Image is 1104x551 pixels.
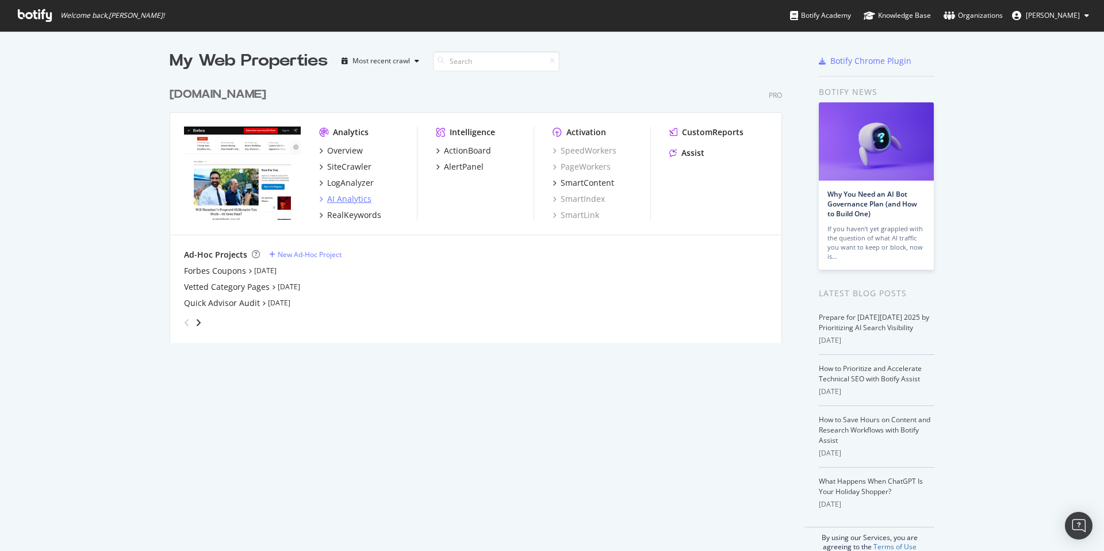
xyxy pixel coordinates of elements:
a: [DATE] [278,282,300,292]
span: Welcome back, [PERSON_NAME] ! [60,11,164,20]
a: SmartLink [553,209,599,221]
a: LogAnalyzer [319,177,374,189]
div: [DATE] [819,499,934,510]
div: SiteCrawler [327,161,371,173]
div: Latest Blog Posts [819,287,934,300]
a: Forbes Coupons [184,265,246,277]
div: Activation [566,127,606,138]
span: Nic Thibodeau [1026,10,1080,20]
div: AlertPanel [444,161,484,173]
a: SiteCrawler [319,161,371,173]
a: Quick Advisor Audit [184,297,260,309]
a: RealKeywords [319,209,381,221]
a: What Happens When ChatGPT Is Your Holiday Shopper? [819,476,923,496]
img: forbes.com [184,127,301,220]
a: SpeedWorkers [553,145,616,156]
div: New Ad-Hoc Project [278,250,342,259]
a: Botify Chrome Plugin [819,55,911,67]
div: Open Intercom Messenger [1065,512,1092,539]
div: Botify Chrome Plugin [830,55,911,67]
div: Assist [681,147,704,159]
a: How to Prioritize and Accelerate Technical SEO with Botify Assist [819,363,922,384]
div: [DATE] [819,335,934,346]
div: angle-left [179,313,194,332]
div: angle-right [194,317,202,328]
a: Prepare for [DATE][DATE] 2025 by Prioritizing AI Search Visibility [819,312,929,332]
a: Overview [319,145,363,156]
div: Overview [327,145,363,156]
div: SmartContent [561,177,614,189]
a: New Ad-Hoc Project [269,250,342,259]
a: PageWorkers [553,161,611,173]
div: Most recent crawl [352,58,410,64]
button: Most recent crawl [337,52,424,70]
div: Knowledge Base [864,10,931,21]
a: SmartIndex [553,193,605,205]
div: AI Analytics [327,193,371,205]
div: [DATE] [819,387,934,397]
div: Botify Academy [790,10,851,21]
div: If you haven’t yet grappled with the question of what AI traffic you want to keep or block, now is… [827,224,925,261]
div: LogAnalyzer [327,177,374,189]
a: Why You Need an AI Bot Governance Plan (and How to Build One) [827,189,917,219]
a: [DATE] [268,298,290,308]
a: AlertPanel [436,161,484,173]
div: grid [170,72,791,343]
a: AI Analytics [319,193,371,205]
div: CustomReports [682,127,743,138]
a: ActionBoard [436,145,491,156]
a: SmartContent [553,177,614,189]
button: [PERSON_NAME] [1003,6,1098,25]
a: [DATE] [254,266,277,275]
a: [DOMAIN_NAME] [170,86,271,103]
img: Why You Need an AI Bot Governance Plan (and How to Build One) [819,102,934,181]
div: ActionBoard [444,145,491,156]
div: My Web Properties [170,49,328,72]
div: RealKeywords [327,209,381,221]
div: Analytics [333,127,369,138]
a: Vetted Category Pages [184,281,270,293]
input: Search [433,51,559,71]
a: How to Save Hours on Content and Research Workflows with Botify Assist [819,415,930,445]
div: Organizations [944,10,1003,21]
div: Pro [769,90,782,100]
div: [DATE] [819,448,934,458]
a: CustomReports [669,127,743,138]
div: Intelligence [450,127,495,138]
div: Botify news [819,86,934,98]
a: Assist [669,147,704,159]
div: [DOMAIN_NAME] [170,86,266,103]
div: Ad-Hoc Projects [184,249,247,261]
